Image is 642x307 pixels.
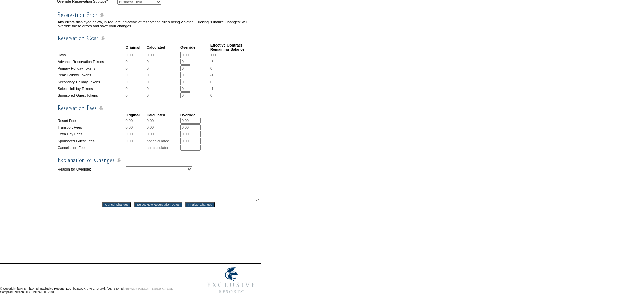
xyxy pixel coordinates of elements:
[147,65,180,71] td: 0
[147,124,180,130] td: 0.00
[58,145,125,151] td: Cancellation Fees
[147,86,180,92] td: 0
[134,202,182,207] input: Select New Reservation Dates
[180,43,210,51] td: Override
[126,52,146,58] td: 0.00
[210,53,217,57] span: 1.00
[58,92,125,98] td: Sponsored Guest Tokens
[147,131,180,137] td: 0.00
[126,43,146,51] td: Original
[126,92,146,98] td: 0
[58,118,125,124] td: Resort Fees
[185,202,215,207] input: Finalize Changes
[147,52,180,58] td: 0.00
[147,113,180,117] td: Calculated
[126,65,146,71] td: 0
[102,202,131,207] input: Cancel Changes
[58,52,125,58] td: Days
[58,131,125,137] td: Extra Day Fees
[147,145,180,151] td: not calculated
[210,73,213,77] span: -1
[126,131,146,137] td: 0.00
[58,104,260,112] img: Reservation Fees
[126,113,146,117] td: Original
[147,92,180,98] td: 0
[152,287,173,290] a: TERMS OF USE
[58,124,125,130] td: Transport Fees
[147,79,180,85] td: 0
[126,72,146,78] td: 0
[210,60,213,64] span: -3
[147,72,180,78] td: 0
[126,138,146,144] td: 0.00
[126,79,146,85] td: 0
[201,264,261,297] img: Exclusive Resorts
[210,80,212,84] span: 0
[147,118,180,124] td: 0.00
[126,59,146,65] td: 0
[58,156,260,164] img: Explanation of Changes
[58,34,260,42] img: Reservation Cost
[58,165,125,173] td: Reason for Override:
[210,87,213,91] span: -1
[58,138,125,144] td: Sponsored Guest Fees
[180,113,210,117] td: Override
[124,287,149,290] a: PRIVACY POLICY
[58,79,125,85] td: Secondary Holiday Tokens
[147,43,180,51] td: Calculated
[126,86,146,92] td: 0
[210,93,212,97] span: 0
[126,118,146,124] td: 0.00
[58,65,125,71] td: Primary Holiday Tokens
[210,66,212,70] span: 0
[58,72,125,78] td: Peak Holiday Tokens
[147,138,180,144] td: not calculated
[126,124,146,130] td: 0.00
[58,11,260,19] img: Reservation Errors
[58,59,125,65] td: Advance Reservation Tokens
[58,20,260,28] td: Any errors displayed below, in red, are indicative of reservation rules being violated. Clicking ...
[147,59,180,65] td: 0
[210,43,260,51] td: Effective Contract Remaining Balance
[58,86,125,92] td: Select Holiday Tokens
